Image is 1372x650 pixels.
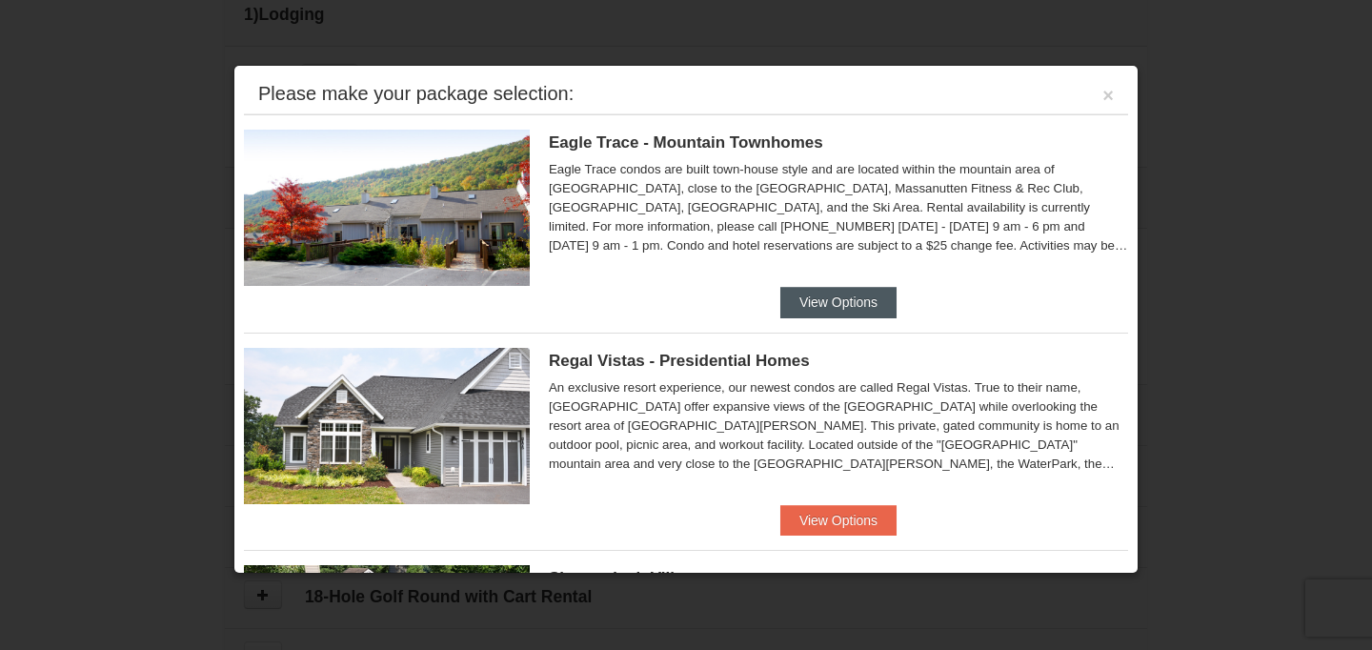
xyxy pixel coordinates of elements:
[780,505,897,536] button: View Options
[244,348,530,504] img: 19218991-1-902409a9.jpg
[780,287,897,317] button: View Options
[258,84,574,103] div: Please make your package selection:
[549,569,693,587] span: Shenandoah Villas
[549,378,1128,474] div: An exclusive resort experience, our newest condos are called Regal Vistas. True to their name, [G...
[1102,86,1114,105] button: ×
[549,160,1128,255] div: Eagle Trace condos are built town-house style and are located within the mountain area of [GEOGRA...
[244,130,530,286] img: 19218983-1-9b289e55.jpg
[549,352,810,370] span: Regal Vistas - Presidential Homes
[549,133,823,152] span: Eagle Trace - Mountain Townhomes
